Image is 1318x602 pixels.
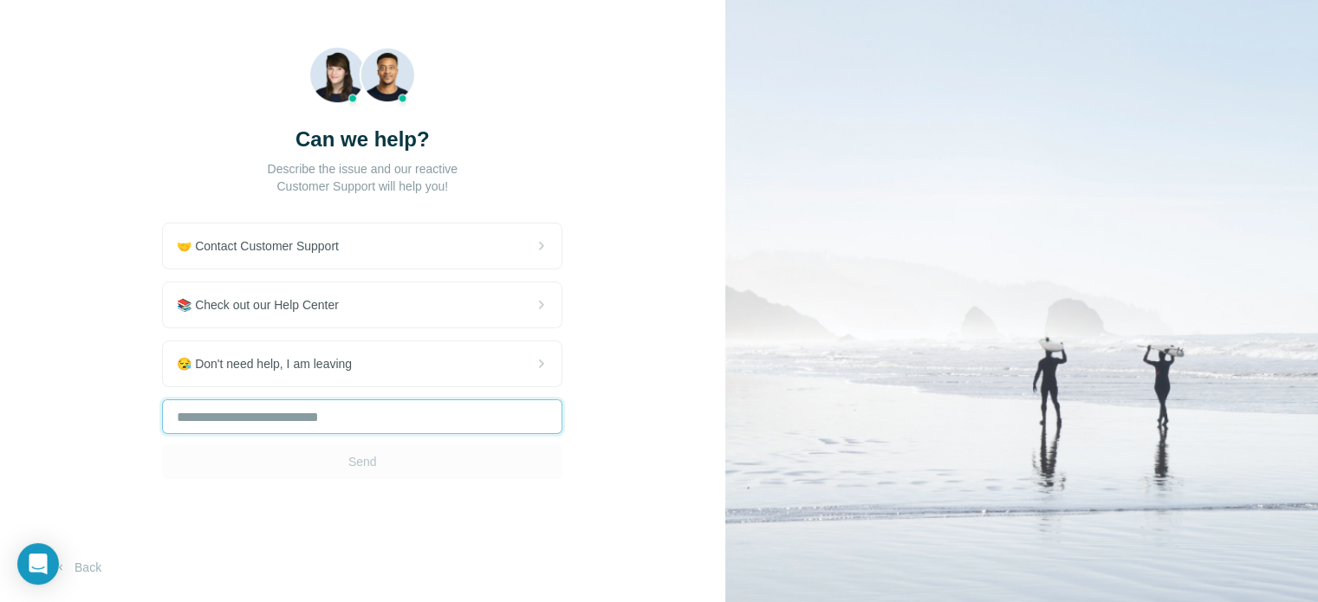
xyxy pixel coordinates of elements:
span: 📚 Check out our Help Center [177,296,353,314]
span: 🤝 Contact Customer Support [177,237,353,255]
p: Customer Support will help you! [276,178,448,195]
img: Beach Photo [309,47,416,112]
div: Open Intercom Messenger [17,543,59,585]
button: Back [42,552,114,583]
h3: Can we help? [295,126,430,153]
p: Describe the issue and our reactive [268,160,458,178]
span: 😪 Don't need help, I am leaving [177,355,366,372]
